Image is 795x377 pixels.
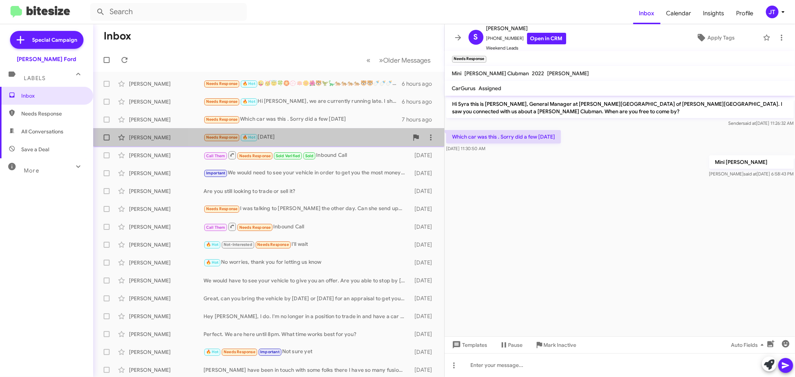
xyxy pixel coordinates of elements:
[206,81,238,86] span: Needs Response
[707,31,735,44] span: Apply Tags
[474,31,478,43] span: S
[409,241,438,248] div: [DATE]
[204,169,409,177] div: We would need to see your vehicle in order to get you the most money a possible. The process only...
[129,366,204,374] div: [PERSON_NAME]
[206,135,238,140] span: Needs Response
[129,205,204,213] div: [PERSON_NAME]
[129,98,204,105] div: [PERSON_NAME]
[129,116,204,123] div: [PERSON_NAME]
[21,110,85,117] span: Needs Response
[204,115,402,124] div: Which car was this . Sorry did a few [DATE]
[204,313,409,320] div: Hey [PERSON_NAME], I do. I'm no longer in a position to trade in and have a car payment. So I'll ...
[204,348,409,356] div: Not sure yet
[728,120,794,126] span: Sender [DATE] 11:26:32 AM
[129,295,204,302] div: [PERSON_NAME]
[17,56,76,63] div: [PERSON_NAME] Ford
[671,31,759,44] button: Apply Tags
[479,85,502,92] span: Assigned
[204,133,408,142] div: [DATE]
[743,120,756,126] span: said at
[129,241,204,248] div: [PERSON_NAME]
[206,349,219,354] span: 🔥 Hot
[224,349,255,354] span: Needs Response
[204,151,409,160] div: Inbound Call
[204,295,409,302] div: Great, can you bring the vehicle by [DATE] or [DATE] for an appraisal to get you the most money a...
[243,99,255,104] span: 🔥 Hot
[362,53,375,68] button: Previous
[260,349,280,354] span: Important
[204,222,409,231] div: Inbound Call
[10,31,83,49] a: Special Campaign
[527,33,566,44] a: Open in CRM
[204,240,409,249] div: I'll wait
[465,70,529,77] span: [PERSON_NAME] Clubman
[206,153,225,158] span: Call Them
[206,117,238,122] span: Needs Response
[224,242,252,247] span: Not-Interested
[731,3,760,24] span: Profile
[21,146,49,153] span: Save a Deal
[375,53,435,68] button: Next
[409,366,438,374] div: [DATE]
[633,3,660,24] a: Inbox
[445,338,493,352] button: Templates
[486,44,566,52] span: Weekend Leads
[409,170,438,177] div: [DATE]
[206,260,219,265] span: 🔥 Hot
[206,99,238,104] span: Needs Response
[766,6,779,18] div: JT
[305,153,314,158] span: Sold
[446,97,794,118] p: Hi Syra this is [PERSON_NAME], General Manager at [PERSON_NAME][GEOGRAPHIC_DATA] of [PERSON_NAME]...
[129,348,204,356] div: [PERSON_NAME]
[486,24,566,33] span: [PERSON_NAME]
[206,242,219,247] span: 🔥 Hot
[363,53,435,68] nav: Page navigation example
[409,223,438,231] div: [DATE]
[129,223,204,231] div: [PERSON_NAME]
[402,116,438,123] div: 7 hours ago
[697,3,731,24] span: Insights
[239,153,271,158] span: Needs Response
[129,187,204,195] div: [PERSON_NAME]
[409,330,438,338] div: [DATE]
[129,170,204,177] div: [PERSON_NAME]
[548,70,589,77] span: [PERSON_NAME]
[243,81,255,86] span: 🔥 Hot
[206,171,225,175] span: Important
[409,277,438,284] div: [DATE]
[446,146,485,151] span: [DATE] 11:30:50 AM
[21,128,63,135] span: All Conversations
[402,98,438,105] div: 6 hours ago
[402,80,438,88] div: 6 hours ago
[204,277,409,284] div: We would have to see your vehicle to give you an offer. Are you able to stop by [DATE] ?
[206,206,238,211] span: Needs Response
[257,242,289,247] span: Needs Response
[129,80,204,88] div: [PERSON_NAME]
[32,36,78,44] span: Special Campaign
[90,3,247,21] input: Search
[709,155,794,169] p: Mini [PERSON_NAME]
[660,3,697,24] a: Calendar
[204,97,402,106] div: Hi [PERSON_NAME], we are currently running late. I should be there about 1500. Just looking at an...
[204,330,409,338] div: Perfect. We are here until 8pm. What time works best for you?
[760,6,787,18] button: JT
[206,225,225,230] span: Call Them
[129,313,204,320] div: [PERSON_NAME]
[204,258,409,267] div: No worries, thank you for letting us know
[204,187,409,195] div: Are you still looking to trade or sell it?
[451,338,488,352] span: Templates
[409,152,438,159] div: [DATE]
[493,338,529,352] button: Pause
[129,277,204,284] div: [PERSON_NAME]
[409,348,438,356] div: [DATE]
[409,205,438,213] div: [DATE]
[529,338,583,352] button: Mark Inactive
[452,70,462,77] span: Mini
[409,295,438,302] div: [DATE]
[379,56,384,65] span: »
[129,152,204,159] div: [PERSON_NAME]
[239,225,271,230] span: Needs Response
[384,56,431,64] span: Older Messages
[709,171,794,177] span: [PERSON_NAME] [DATE] 6:58:43 PM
